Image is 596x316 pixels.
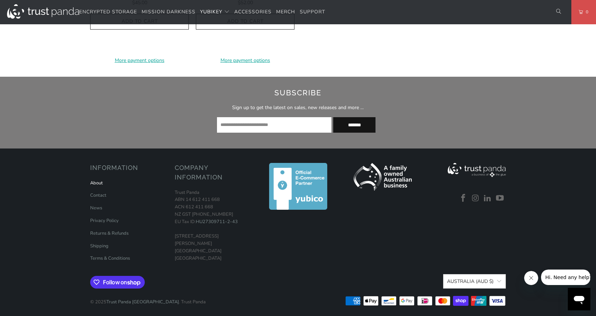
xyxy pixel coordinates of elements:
nav: Translation missing: en.navigation.header.main_nav [79,4,325,20]
a: Trust Panda [GEOGRAPHIC_DATA] [106,299,179,305]
a: Privacy Policy [90,217,119,224]
a: More payment options [196,57,294,64]
a: Shipping [90,243,108,249]
a: Merch [276,4,295,20]
span: Accessories [234,8,272,15]
a: Trust Panda Australia on YouTube [495,194,505,203]
a: Trust Panda Australia on Instagram [470,194,481,203]
a: About [90,180,103,186]
a: Returns & Refunds [90,230,129,236]
iframe: Close message [524,271,538,285]
a: Trust Panda Australia on LinkedIn [483,194,493,203]
span: Mission Darkness [142,8,195,15]
h2: Subscribe [122,87,474,99]
a: Contact [90,192,106,198]
span: Merch [276,8,295,15]
p: Sign up to get the latest on sales, new releases and more … [122,104,474,112]
a: More payment options [90,57,189,64]
a: Support [300,4,325,20]
a: News [90,205,102,211]
button: Australia (AUD $) [443,274,506,289]
iframe: Message from company [541,270,590,285]
iframe: Button to launch messaging window [568,288,590,310]
summary: YubiKey [200,4,230,20]
a: Encrypted Storage [79,4,137,20]
p: Trust Panda ABN 14 612 411 668 ACN 612 411 668 NZ GST [PHONE_NUMBER] EU Tax ID: [STREET_ADDRESS][... [175,189,252,262]
span: 0 [583,8,589,16]
a: Terms & Conditions [90,255,130,261]
a: HU27309711-2-43 [196,219,238,225]
a: Mission Darkness [142,4,195,20]
a: Trust Panda Australia on Facebook [458,194,468,203]
img: Trust Panda Australia [7,4,79,19]
span: Hi. Need any help? [4,5,51,11]
span: Support [300,8,325,15]
span: Encrypted Storage [79,8,137,15]
a: Accessories [234,4,272,20]
p: © 2025 . Trust Panda [90,291,206,306]
span: YubiKey [200,8,222,15]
